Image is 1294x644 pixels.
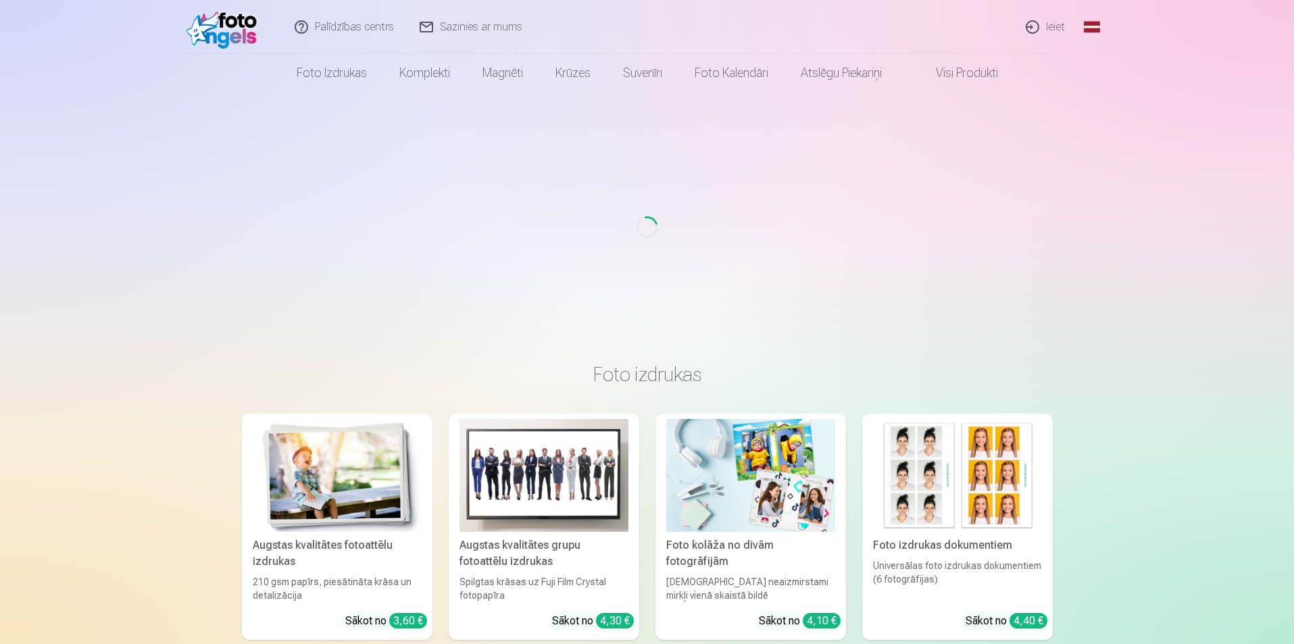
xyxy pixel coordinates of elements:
[803,613,841,628] div: 4,10 €
[454,537,634,570] div: Augstas kvalitātes grupu fotoattēlu izdrukas
[247,537,427,570] div: Augstas kvalitātes fotoattēlu izdrukas
[454,575,634,602] div: Spilgtas krāsas uz Fuji Film Crystal fotopapīra
[898,54,1014,92] a: Visi produkti
[1010,613,1047,628] div: 4,40 €
[873,419,1042,532] img: Foto izdrukas dokumentiem
[280,54,383,92] a: Foto izdrukas
[345,613,427,629] div: Sākot no
[389,613,427,628] div: 3,60 €
[678,54,785,92] a: Foto kalendāri
[868,537,1047,553] div: Foto izdrukas dokumentiem
[253,362,1042,387] h3: Foto izdrukas
[449,414,639,640] a: Augstas kvalitātes grupu fotoattēlu izdrukasAugstas kvalitātes grupu fotoattēlu izdrukasSpilgtas ...
[966,613,1047,629] div: Sākot no
[607,54,678,92] a: Suvenīri
[666,419,835,532] img: Foto kolāža no divām fotogrāfijām
[655,414,846,640] a: Foto kolāža no divām fotogrāfijāmFoto kolāža no divām fotogrāfijām[DEMOGRAPHIC_DATA] neaizmirstam...
[785,54,898,92] a: Atslēgu piekariņi
[661,575,841,602] div: [DEMOGRAPHIC_DATA] neaizmirstami mirkļi vienā skaistā bildē
[661,537,841,570] div: Foto kolāža no divām fotogrāfijām
[868,559,1047,602] div: Universālas foto izdrukas dokumentiem (6 fotogrāfijas)
[552,613,634,629] div: Sākot no
[459,419,628,532] img: Augstas kvalitātes grupu fotoattēlu izdrukas
[539,54,607,92] a: Krūzes
[383,54,466,92] a: Komplekti
[247,575,427,602] div: 210 gsm papīrs, piesātināta krāsa un detalizācija
[253,419,422,532] img: Augstas kvalitātes fotoattēlu izdrukas
[596,613,634,628] div: 4,30 €
[242,414,432,640] a: Augstas kvalitātes fotoattēlu izdrukasAugstas kvalitātes fotoattēlu izdrukas210 gsm papīrs, piesā...
[466,54,539,92] a: Magnēti
[862,414,1053,640] a: Foto izdrukas dokumentiemFoto izdrukas dokumentiemUniversālas foto izdrukas dokumentiem (6 fotogr...
[759,613,841,629] div: Sākot no
[186,5,264,49] img: /fa1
